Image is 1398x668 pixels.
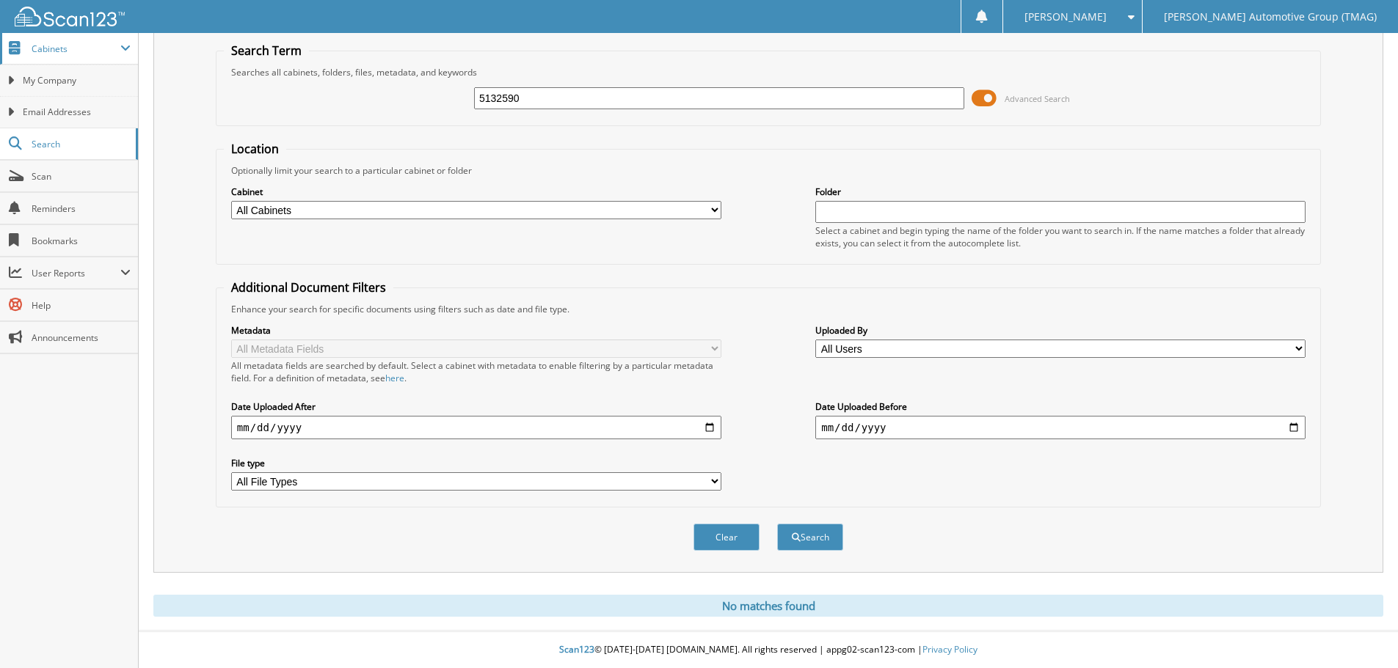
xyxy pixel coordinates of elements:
[224,164,1313,177] div: Optionally limit your search to a particular cabinet or folder
[32,235,131,247] span: Bookmarks
[693,524,760,551] button: Clear
[1005,93,1070,104] span: Advanced Search
[231,400,721,413] label: Date Uploaded After
[32,267,120,279] span: User Reports
[1164,12,1377,21] span: [PERSON_NAME] Automotive Group (TMAG)
[231,359,721,384] div: All metadata fields are searched by default. Select a cabinet with metadata to enable filtering b...
[32,170,131,183] span: Scan
[153,595,1383,617] div: No matches found
[1325,598,1398,668] iframe: Chat Widget
[15,7,125,26] img: scan123-logo-white.svg
[815,416,1306,439] input: end
[1024,12,1107,21] span: [PERSON_NAME]
[815,324,1306,337] label: Uploaded By
[231,186,721,198] label: Cabinet
[815,400,1306,413] label: Date Uploaded Before
[224,303,1313,315] div: Enhance your search for specific documents using filters such as date and file type.
[815,186,1306,198] label: Folder
[139,632,1398,668] div: © [DATE]-[DATE] [DOMAIN_NAME]. All rights reserved | appg02-scan123-com |
[224,43,309,59] legend: Search Term
[32,299,131,312] span: Help
[385,372,404,384] a: here
[32,43,120,55] span: Cabinets
[224,279,393,296] legend: Additional Document Filters
[224,141,286,157] legend: Location
[32,202,131,215] span: Reminders
[23,74,131,87] span: My Company
[231,324,721,337] label: Metadata
[32,331,131,344] span: Announcements
[224,66,1313,78] div: Searches all cabinets, folders, files, metadata, and keywords
[231,457,721,469] label: File type
[777,524,843,551] button: Search
[559,643,594,656] span: Scan123
[23,106,131,119] span: Email Addresses
[815,224,1306,249] div: Select a cabinet and begin typing the name of the folder you want to search in. If the name match...
[231,416,721,439] input: start
[922,643,977,656] a: Privacy Policy
[32,138,128,150] span: Search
